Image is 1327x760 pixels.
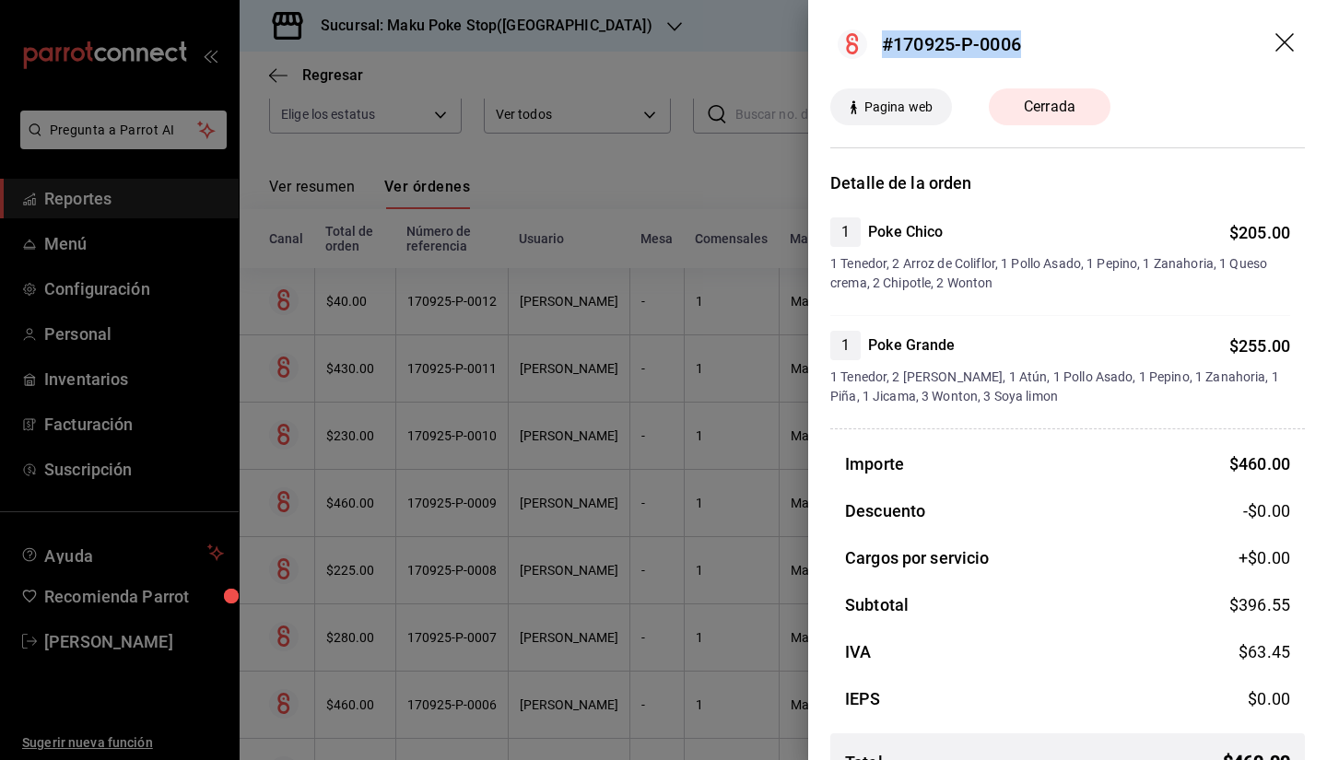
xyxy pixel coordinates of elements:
h3: Importe [845,451,904,476]
span: +$ 0.00 [1239,545,1290,570]
span: $ 460.00 [1229,454,1290,474]
span: $ 63.45 [1239,642,1290,661]
h3: Subtotal [845,592,909,617]
span: Pagina web [857,98,940,117]
div: #170925-P-0006 [882,30,1021,58]
span: 1 [830,221,861,243]
span: $ 205.00 [1229,223,1290,242]
button: drag [1275,33,1298,55]
span: $ 396.55 [1229,595,1290,614]
span: 1 Tenedor, 2 Arroz de Coliflor, 1 Pollo Asado, 1 Pepino, 1 Zanahoria, 1 Queso crema, 2 Chipotle, ... [830,254,1290,293]
span: $ 255.00 [1229,336,1290,356]
span: -$0.00 [1243,498,1290,523]
h3: Cargos por servicio [845,545,990,570]
h3: Detalle de la orden [830,170,1305,195]
h3: Descuento [845,498,925,523]
span: 1 Tenedor, 2 [PERSON_NAME], 1 Atún, 1 Pollo Asado, 1 Pepino, 1 Zanahoria, 1 Piña, 1 Jicama, 3 Won... [830,368,1290,406]
h4: Poke Grande [868,334,955,357]
h3: IEPS [845,686,881,711]
h4: Poke Chico [868,221,943,243]
h3: IVA [845,639,871,664]
span: $ 0.00 [1248,689,1290,708]
span: Cerrada [1013,96,1086,118]
span: 1 [830,334,861,357]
